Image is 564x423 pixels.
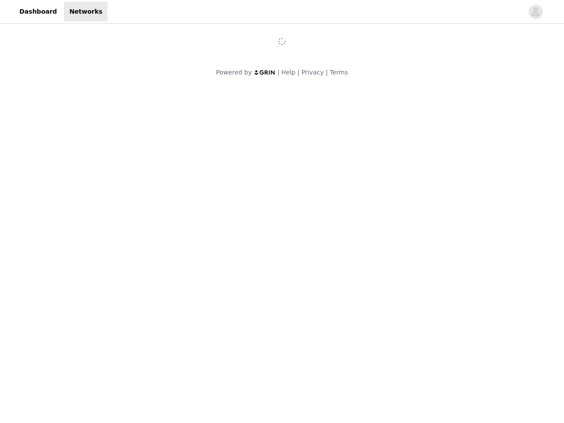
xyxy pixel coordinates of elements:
[64,2,108,22] a: Networks
[254,70,276,75] img: logo
[278,69,280,76] span: |
[282,69,296,76] a: Help
[330,69,348,76] a: Terms
[297,69,300,76] span: |
[326,69,328,76] span: |
[301,69,324,76] a: Privacy
[531,5,540,19] div: avatar
[216,69,252,76] span: Powered by
[14,2,62,22] a: Dashboard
